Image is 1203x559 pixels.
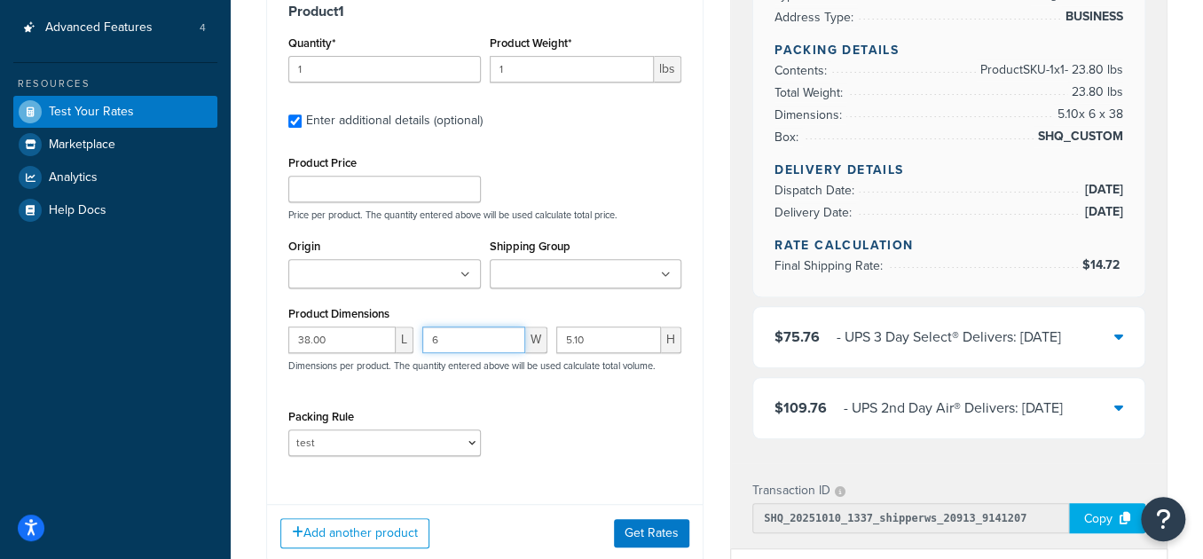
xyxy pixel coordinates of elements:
[1081,201,1123,223] span: [DATE]
[774,161,1123,179] h4: Delivery Details
[774,106,846,124] span: Dimensions:
[288,156,357,169] label: Product Price
[288,240,320,253] label: Origin
[774,256,887,275] span: Final Shipping Rate:
[837,325,1061,350] div: ‌‌‍‍ - UPS 3 Day Select® Delivers: [DATE]
[49,138,115,153] span: Marketplace
[49,105,134,120] span: Test Your Rates
[976,59,1123,81] span: Product SKU-1 x 1 - 23.80 lbs
[284,209,686,221] p: Price per product. The quantity entered above will be used calculate total price.
[1141,497,1185,541] button: Open Resource Center
[49,203,106,218] span: Help Docs
[774,236,1123,255] h4: Rate Calculation
[13,12,217,44] a: Advanced Features4
[774,181,859,200] span: Dispatch Date:
[49,170,98,185] span: Analytics
[774,41,1123,59] h4: Packing Details
[288,307,389,320] label: Product Dimensions
[1081,179,1123,201] span: [DATE]
[614,519,689,547] button: Get Rates
[13,96,217,128] a: Test Your Rates
[284,359,656,372] p: Dimensions per product. The quantity entered above will be used calculate total volume.
[844,396,1063,421] div: ‌‌‍‍ - UPS 2nd Day Air® Delivers: [DATE]
[490,56,655,83] input: 0.00
[654,56,681,83] span: lbs
[306,108,483,133] div: Enter additional details (optional)
[280,518,429,548] button: Add another product
[200,20,206,35] span: 4
[13,194,217,226] a: Help Docs
[1081,256,1123,274] span: $14.72
[13,12,217,44] li: Advanced Features
[774,327,820,347] span: $75.76
[288,410,354,423] label: Packing Rule
[1034,126,1123,147] span: SHQ_CUSTOM
[13,76,217,91] div: Resources
[288,36,335,50] label: Quantity*
[490,36,571,50] label: Product Weight*
[774,398,827,418] span: $109.76
[774,128,803,146] span: Box:
[774,203,856,222] span: Delivery Date:
[13,129,217,161] a: Marketplace
[774,61,831,80] span: Contents:
[1061,6,1123,28] span: BUSINESS
[525,327,547,353] span: W
[490,240,570,253] label: Shipping Group
[661,327,681,353] span: H
[752,478,830,503] p: Transaction ID
[288,114,302,128] input: Enter additional details (optional)
[13,161,217,193] a: Analytics
[45,20,153,35] span: Advanced Features
[774,8,858,27] span: Address Type:
[288,3,681,20] h3: Product 1
[774,83,847,102] span: Total Weight:
[1069,503,1145,533] div: Copy
[1053,104,1123,125] span: 5.10 x 6 x 38
[288,56,481,83] input: 0
[1067,82,1123,103] span: 23.80 lbs
[396,327,413,353] span: L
